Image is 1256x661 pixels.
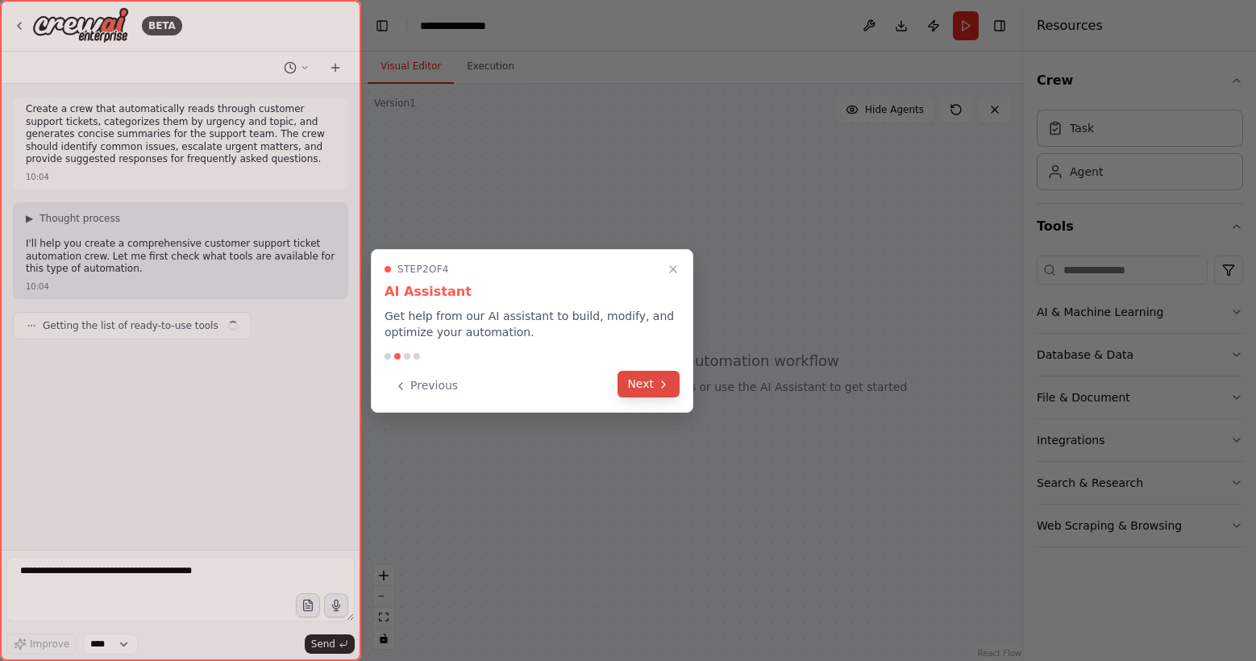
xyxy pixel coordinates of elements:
[371,15,393,37] button: Hide left sidebar
[618,371,680,397] button: Next
[663,260,683,279] button: Close walkthrough
[385,282,680,301] h3: AI Assistant
[385,372,468,399] button: Previous
[397,263,449,276] span: Step 2 of 4
[385,308,680,340] p: Get help from our AI assistant to build, modify, and optimize your automation.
